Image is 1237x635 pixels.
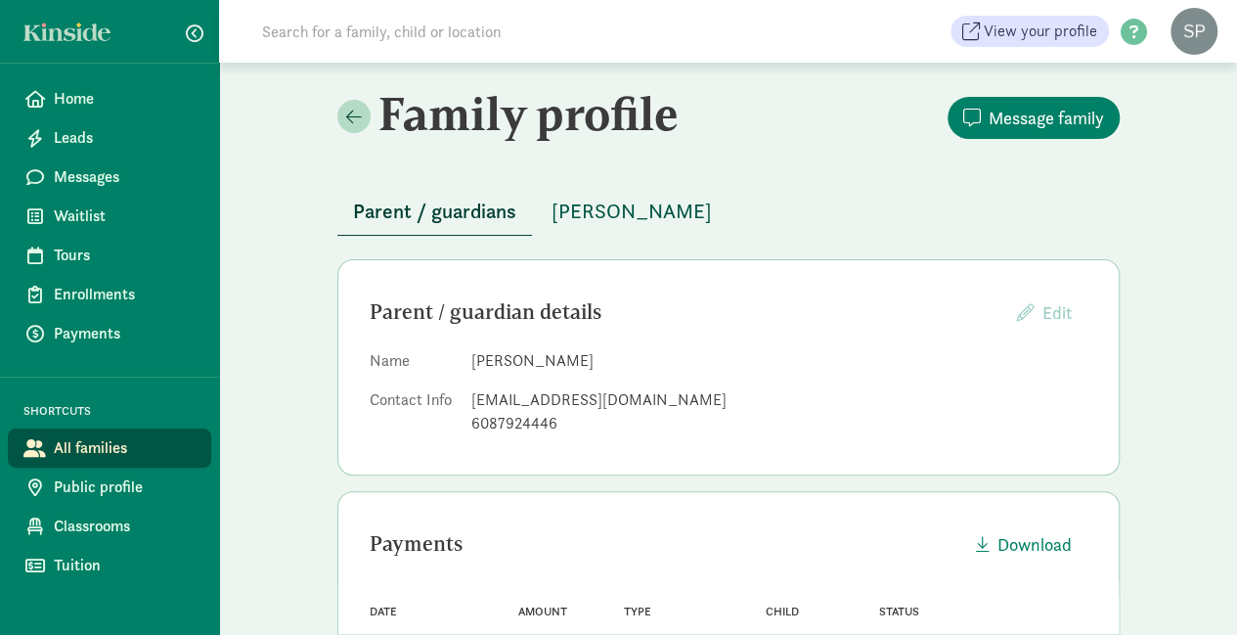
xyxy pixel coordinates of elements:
[250,12,799,51] input: Search for a family, child or location
[54,244,196,267] span: Tours
[370,605,397,618] span: Date
[1042,301,1072,324] span: Edit
[8,546,211,585] a: Tuition
[989,105,1104,131] span: Message family
[8,197,211,236] a: Waitlist
[353,196,516,227] span: Parent / guardians
[337,86,725,141] h2: Family profile
[370,296,1001,328] div: Parent / guardian details
[624,605,651,618] span: Type
[54,165,196,189] span: Messages
[984,20,1097,43] span: View your profile
[948,97,1120,139] button: Message family
[337,188,532,236] button: Parent / guardians
[766,605,799,618] span: Child
[54,476,196,499] span: Public profile
[536,201,728,223] a: [PERSON_NAME]
[8,468,211,507] a: Public profile
[997,531,1072,558] span: Download
[54,87,196,111] span: Home
[8,429,211,468] a: All families
[8,314,211,353] a: Payments
[471,388,1087,412] div: [EMAIL_ADDRESS][DOMAIN_NAME]
[370,388,456,443] dt: Contact Info
[8,79,211,118] a: Home
[8,118,211,158] a: Leads
[337,201,532,223] a: Parent / guardians
[54,204,196,228] span: Waitlist
[950,16,1109,47] a: View your profile
[1139,541,1237,635] iframe: Chat Widget
[370,528,960,560] div: Payments
[471,349,1087,373] dd: [PERSON_NAME]
[54,283,196,306] span: Enrollments
[960,523,1087,566] button: Download
[54,126,196,150] span: Leads
[8,236,211,275] a: Tours
[518,605,567,618] span: Amount
[54,436,196,460] span: All families
[8,275,211,314] a: Enrollments
[370,349,456,381] dt: Name
[54,554,196,577] span: Tuition
[536,188,728,235] button: [PERSON_NAME]
[8,507,211,546] a: Classrooms
[552,196,712,227] span: [PERSON_NAME]
[1001,292,1087,334] button: Edit
[54,515,196,538] span: Classrooms
[879,605,919,618] span: Status
[8,158,211,197] a: Messages
[54,322,196,345] span: Payments
[471,412,1087,435] div: 6087924446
